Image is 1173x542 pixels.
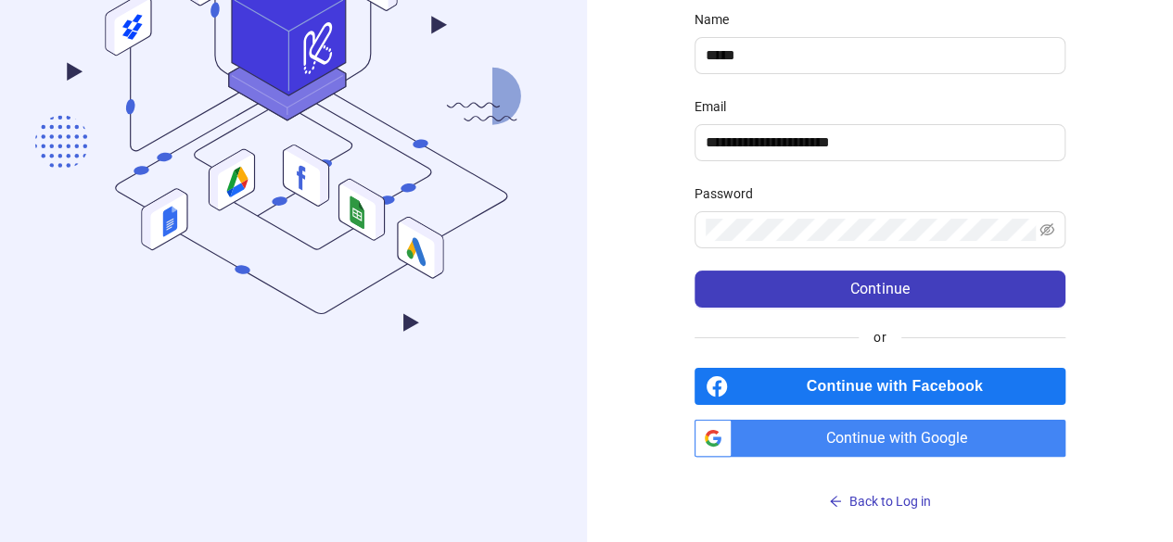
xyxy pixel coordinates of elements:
[695,420,1065,457] a: Continue with Google
[706,219,1037,241] input: Password
[695,96,738,117] label: Email
[859,327,900,347] span: or
[849,494,931,509] span: Back to Log in
[695,271,1065,308] button: Continue
[829,495,842,508] span: arrow-left
[735,368,1065,405] span: Continue with Facebook
[1039,222,1054,237] span: eye-invisible
[706,44,1051,67] input: Name
[695,368,1065,405] a: Continue with Facebook
[739,420,1065,457] span: Continue with Google
[695,457,1065,516] a: Back to Log in
[850,281,909,297] span: Continue
[695,9,741,30] label: Name
[695,486,1065,516] button: Back to Log in
[695,183,765,204] label: Password
[706,132,1051,154] input: Email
